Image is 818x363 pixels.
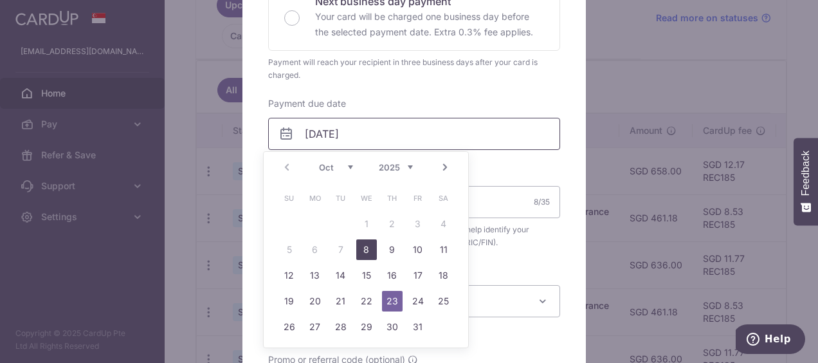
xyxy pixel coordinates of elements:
[331,188,351,209] span: Tuesday
[305,265,325,286] a: 13
[356,291,377,312] a: 22
[800,151,812,196] span: Feedback
[356,265,377,286] a: 15
[331,317,351,337] a: 28
[268,56,560,82] div: Payment will reach your recipient in three business days after your card is charged.
[736,324,805,357] iframe: Opens a widget where you can find more information
[408,188,428,209] span: Friday
[433,291,454,312] a: 25
[382,291,403,312] a: 23
[437,160,453,175] a: Next
[382,239,403,260] a: 9
[534,196,550,209] div: 8/35
[408,265,428,286] a: 17
[356,317,377,337] a: 29
[268,118,560,150] input: DD / MM / YYYY
[268,97,346,110] label: Payment due date
[279,317,300,337] a: 26
[279,265,300,286] a: 12
[408,239,428,260] a: 10
[794,138,818,225] button: Feedback - Show survey
[356,188,377,209] span: Wednesday
[279,291,300,312] a: 19
[305,291,325,312] a: 20
[433,239,454,260] a: 11
[356,239,377,260] a: 8
[315,9,544,40] p: Your card will be charged one business day before the selected payment date. Extra 0.3% fee applies.
[408,317,428,337] a: 31
[408,291,428,312] a: 24
[433,188,454,209] span: Saturday
[305,188,325,209] span: Monday
[433,265,454,286] a: 18
[279,188,300,209] span: Sunday
[382,188,403,209] span: Thursday
[305,317,325,337] a: 27
[382,317,403,337] a: 30
[331,291,351,312] a: 21
[331,265,351,286] a: 14
[382,265,403,286] a: 16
